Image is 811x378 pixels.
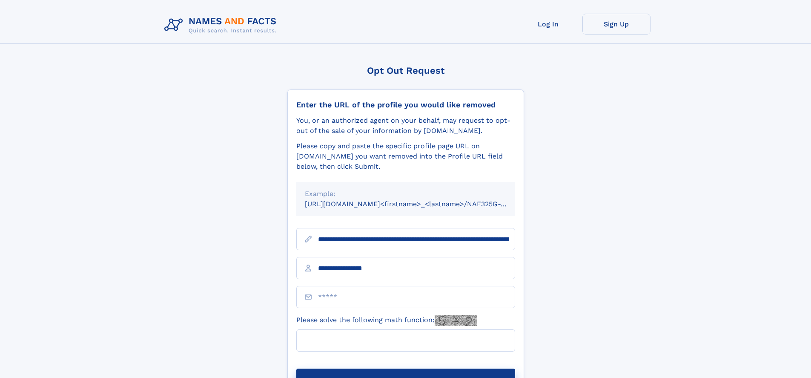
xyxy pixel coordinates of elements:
div: You, or an authorized agent on your behalf, may request to opt-out of the sale of your informatio... [296,115,515,136]
div: Please copy and paste the specific profile page URL on [DOMAIN_NAME] you want removed into the Pr... [296,141,515,172]
div: Example: [305,189,507,199]
a: Log In [514,14,582,35]
a: Sign Up [582,14,651,35]
div: Opt Out Request [287,65,524,76]
img: Logo Names and Facts [161,14,284,37]
small: [URL][DOMAIN_NAME]<firstname>_<lastname>/NAF325G-xxxxxxxx [305,200,531,208]
label: Please solve the following math function: [296,315,477,326]
div: Enter the URL of the profile you would like removed [296,100,515,110]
